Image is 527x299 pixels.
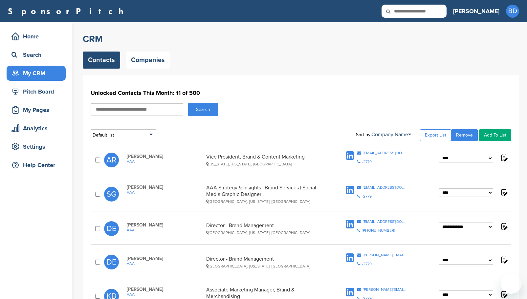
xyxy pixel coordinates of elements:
[127,159,203,164] a: AAA
[363,253,406,257] div: [PERSON_NAME][EMAIL_ADDRESS][PERSON_NAME][DOMAIN_NAME]
[91,87,511,99] h1: Unlocked Contacts This Month: 11 of 500
[127,261,203,266] a: AAA
[206,256,326,268] div: Director - Brand Management
[8,7,128,15] a: SponsorPitch
[500,290,508,298] img: Notes
[127,287,203,292] span: [PERSON_NAME]
[127,190,203,195] a: AAA
[500,256,508,264] img: Notes
[83,33,519,45] h2: CRM
[500,188,508,196] img: Notes
[356,132,411,137] div: Sort by:
[127,222,203,228] span: [PERSON_NAME]
[206,230,326,235] div: [GEOGRAPHIC_DATA], [US_STATE], [GEOGRAPHIC_DATA]
[10,49,66,61] div: Search
[506,5,519,18] span: BD
[7,84,66,99] a: Pitch Board
[206,264,326,268] div: [GEOGRAPHIC_DATA], [US_STATE], [GEOGRAPHIC_DATA]
[127,228,203,232] a: AAA
[7,29,66,44] a: Home
[7,139,66,154] a: Settings
[188,103,218,116] button: Search
[363,220,406,224] div: [EMAIL_ADDRESS][DOMAIN_NAME]
[7,66,66,81] a: My CRM
[206,154,326,166] div: Vice President, Brand & Content Marketing
[206,162,326,166] div: [US_STATE], [US_STATE], [GEOGRAPHIC_DATA]
[104,187,119,202] span: SG
[10,141,66,153] div: Settings
[420,129,451,141] a: Export List
[362,194,372,198] div: -2779
[127,256,203,261] span: [PERSON_NAME]
[10,159,66,171] div: Help Center
[7,47,66,62] a: Search
[127,184,203,190] span: [PERSON_NAME]
[91,129,156,141] div: Default list
[500,154,508,162] img: Notes
[10,86,66,97] div: Pitch Board
[453,4,499,18] a: [PERSON_NAME]
[7,121,66,136] a: Analytics
[501,273,522,294] iframe: Button to launch messaging window
[206,199,326,204] div: [GEOGRAPHIC_DATA], [US_STATE], [GEOGRAPHIC_DATA]
[10,104,66,116] div: My Pages
[363,288,406,291] div: [PERSON_NAME][EMAIL_ADDRESS][PERSON_NAME][DOMAIN_NAME]
[10,67,66,79] div: My CRM
[7,158,66,173] a: Help Center
[362,262,372,266] div: -2779
[10,31,66,42] div: Home
[104,255,119,269] span: DE
[371,131,411,138] a: Company Name
[363,151,406,155] div: [EMAIL_ADDRESS][DOMAIN_NAME]
[453,7,499,16] h3: [PERSON_NAME]
[363,185,406,189] div: [EMAIL_ADDRESS][DOMAIN_NAME]
[104,153,119,167] span: AR
[362,228,395,232] div: [PHONE_NUMBER]
[126,52,170,69] a: Companies
[10,122,66,134] div: Analytics
[479,129,511,141] a: Add To List
[83,52,120,69] a: Contacts
[127,292,203,297] a: AAA
[362,160,372,164] div: -2779
[206,222,326,235] div: Director - Brand Management
[206,184,326,204] div: AAA Strategy & Insights | Brand Services | Social Media Graphic Designer
[500,222,508,230] img: Notes
[7,102,66,117] a: My Pages
[104,221,119,236] span: DE
[451,129,478,141] a: Remove
[127,154,203,159] span: [PERSON_NAME]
